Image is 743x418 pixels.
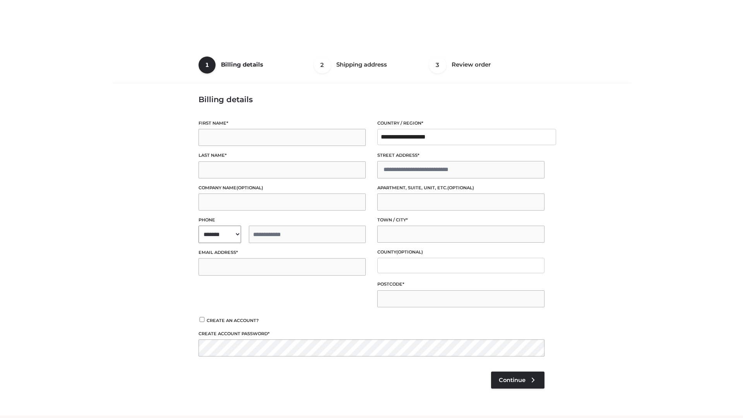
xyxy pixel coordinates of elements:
span: (optional) [236,185,263,190]
label: Company name [199,184,366,192]
span: Billing details [221,61,263,68]
label: Country / Region [377,120,544,127]
span: Continue [499,377,526,384]
span: (optional) [396,249,423,255]
label: First name [199,120,366,127]
h3: Billing details [199,95,544,104]
span: Review order [452,61,491,68]
span: Shipping address [336,61,387,68]
span: (optional) [447,185,474,190]
label: Town / City [377,216,544,224]
label: Postcode [377,281,544,288]
span: Create an account? [207,318,259,323]
a: Continue [491,372,544,389]
label: Apartment, suite, unit, etc. [377,184,544,192]
label: Email address [199,249,366,256]
span: 3 [429,57,446,74]
span: 1 [199,57,216,74]
span: 2 [314,57,331,74]
label: Street address [377,152,544,159]
label: Phone [199,216,366,224]
input: Create an account? [199,317,205,322]
label: County [377,248,544,256]
label: Create account password [199,330,544,337]
label: Last name [199,152,366,159]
